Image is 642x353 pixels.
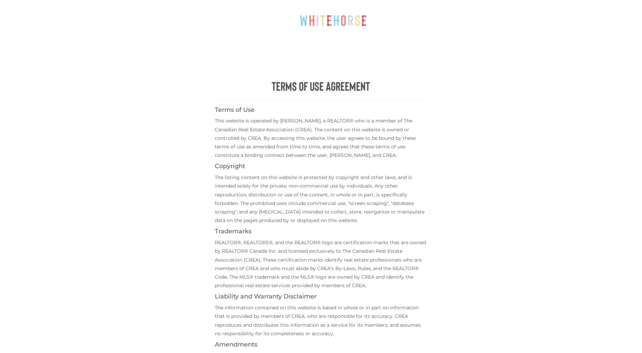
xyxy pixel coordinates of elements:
[215,173,427,225] p: The listing content on this website is protected by copyright and other laws, and is intended sol...
[215,238,427,290] p: REALTOR®, REALTORS®, and the REALTOR® logo are certification marks that are owned by REALTOR® Can...
[314,42,341,56] a: Sell
[395,10,501,19] span: Call or Text [PERSON_NAME]: [PHONE_NUMBER]
[215,163,427,170] h4: Copyright
[444,42,484,56] a: Listings
[215,117,427,160] p: This website is operated by [PERSON_NAME], a REALTOR® who is a member of The Canadian Real Estate...
[350,42,436,56] a: About [PERSON_NAME]
[158,42,186,56] a: Home
[215,228,427,235] h4: Trademarks
[215,304,427,338] p: The information contained on this website is based in whole or in part on information that is pro...
[215,79,427,93] h1: Terms of Use Agreement
[215,341,427,348] h4: Amendments
[215,293,427,300] h4: Liability and Warranty Disclaimer
[215,107,427,114] h4: Terms of Use
[194,42,269,56] a: Explore Whitehorse
[134,42,508,56] nav: Menu
[387,5,509,23] a: Call or Text [PERSON_NAME]: [PHONE_NUMBER]
[277,42,306,56] a: Buy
